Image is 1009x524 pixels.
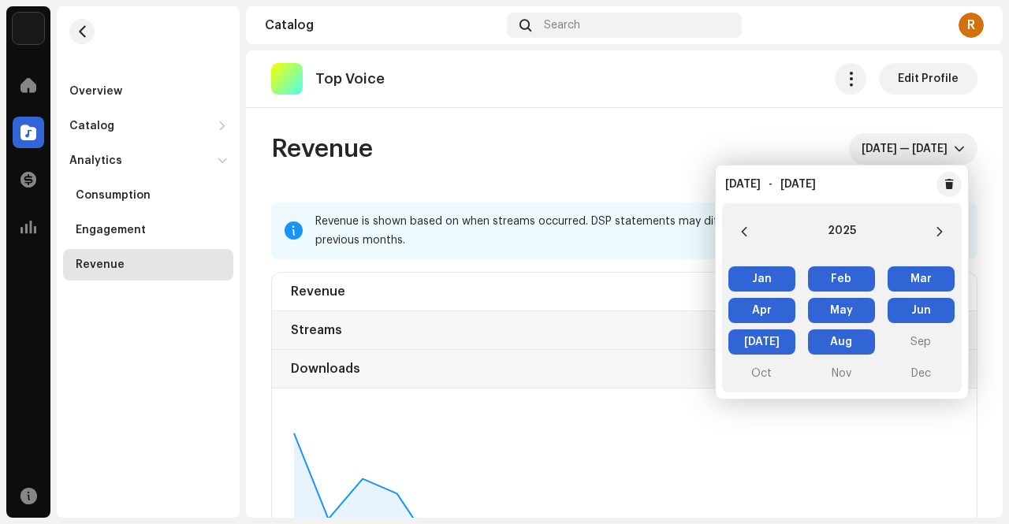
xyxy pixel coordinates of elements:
[725,179,761,190] span: [DATE]
[828,219,856,244] button: Choose Year
[76,224,146,236] div: Engagement
[69,154,122,167] div: Analytics
[879,63,977,95] button: Edit Profile
[13,13,44,44] img: de0d2825-999c-4937-b35a-9adca56ee094
[780,179,816,190] span: [DATE]
[769,179,773,190] span: -
[888,298,955,323] span: Jun
[63,76,233,107] re-m-nav-item: Overview
[898,63,959,95] span: Edit Profile
[315,71,385,87] p: Top Voice
[808,298,875,323] span: May
[315,212,965,250] div: Revenue is shown based on when streams occurred. DSP statements may differ because they include s...
[265,19,501,32] div: Catalog
[63,180,233,211] re-m-nav-item: Consumption
[959,13,984,38] div: R
[888,266,955,292] span: Mar
[63,110,233,142] re-m-nav-dropdown: Catalog
[728,329,795,355] span: [DATE]
[722,203,962,392] div: Choose Date
[69,120,114,132] div: Catalog
[76,189,151,202] div: Consumption
[728,216,760,247] button: Previous Year
[271,133,373,165] span: Revenue
[63,145,233,281] re-m-nav-dropdown: Analytics
[63,214,233,246] re-m-nav-item: Engagement
[291,279,345,304] div: Revenue
[808,329,875,355] span: Aug
[76,258,125,271] div: Revenue
[728,298,795,323] span: Apr
[291,318,342,343] div: Streams
[291,356,360,381] div: Downloads
[862,133,954,165] span: Jan 2024 — Aug 2025
[544,19,580,32] span: Search
[69,85,122,98] div: Overview
[924,216,955,247] button: Next Year
[808,266,875,292] span: Feb
[954,133,965,165] div: dropdown trigger
[728,266,795,292] span: Jan
[63,249,233,281] re-m-nav-item: Revenue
